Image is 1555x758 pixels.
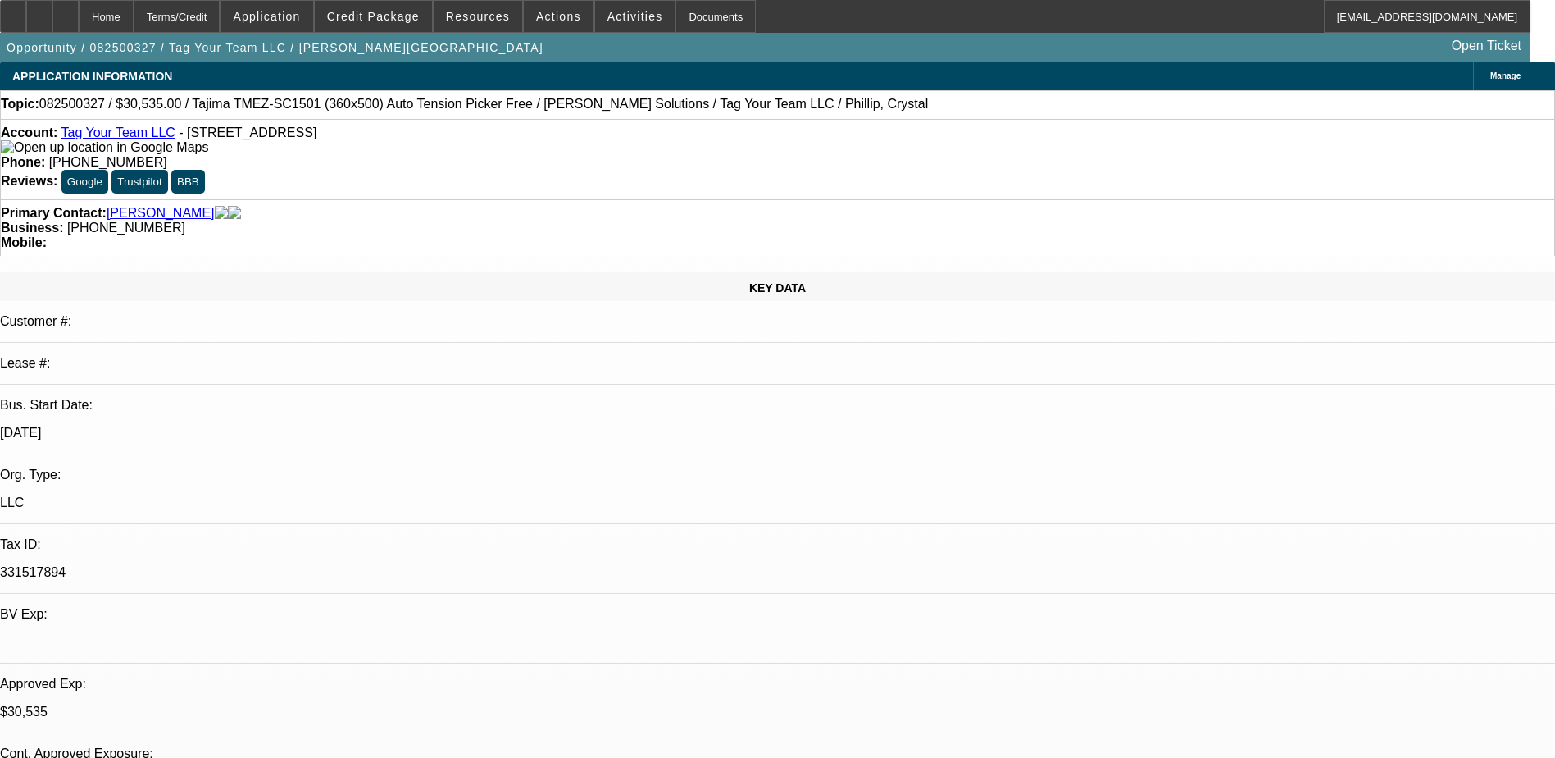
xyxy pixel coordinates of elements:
img: linkedin-icon.png [228,206,241,221]
span: APPLICATION INFORMATION [12,70,172,83]
img: facebook-icon.png [215,206,228,221]
span: Credit Package [327,10,420,23]
a: [PERSON_NAME] [107,206,215,221]
span: [PHONE_NUMBER] [49,155,167,169]
strong: Mobile: [1,235,47,249]
button: Credit Package [315,1,432,32]
span: Actions [536,10,581,23]
span: Resources [446,10,510,23]
button: Google [61,170,108,194]
strong: Account: [1,126,57,139]
button: Application [221,1,312,32]
span: Opportunity / 082500327 / Tag Your Team LLC / [PERSON_NAME][GEOGRAPHIC_DATA] [7,41,543,54]
strong: Phone: [1,155,45,169]
span: - [STREET_ADDRESS] [179,126,316,139]
strong: Business: [1,221,63,235]
img: Open up location in Google Maps [1,140,208,155]
a: Tag Your Team LLC [61,126,175,139]
strong: Topic: [1,97,39,112]
button: BBB [171,170,205,194]
button: Activities [595,1,675,32]
span: [PHONE_NUMBER] [67,221,185,235]
button: Resources [434,1,522,32]
button: Actions [524,1,593,32]
span: 082500327 / $30,535.00 / Tajima TMEZ-SC1501 (360x500) Auto Tension Picker Free / [PERSON_NAME] So... [39,97,928,112]
span: Activities [607,10,663,23]
span: Manage [1490,71,1521,80]
button: Trustpilot [111,170,167,194]
strong: Primary Contact: [1,206,107,221]
strong: Reviews: [1,174,57,188]
a: Open Ticket [1445,32,1528,60]
span: Application [233,10,300,23]
span: KEY DATA [749,281,806,295]
a: View Google Maps [1,140,208,154]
